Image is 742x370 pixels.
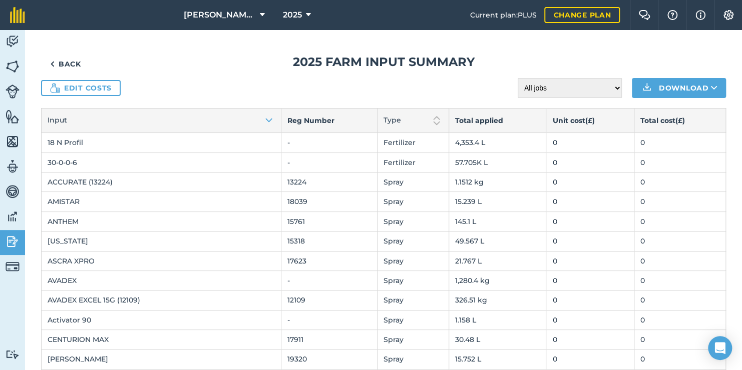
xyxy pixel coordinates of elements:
[6,159,20,174] img: svg+xml;base64,PD94bWwgdmVyc2lvbj0iMS4wIiBlbmNvZGluZz0idXRmLTgiPz4KPCEtLSBHZW5lcmF0b3I6IEFkb2JlIE...
[377,152,449,172] td: Fertilizer
[546,231,634,251] td: 0
[634,192,725,211] td: 0
[42,108,281,132] button: Input
[41,80,121,96] a: Edit costs
[42,172,281,191] td: ACCURATE (13224)
[281,330,377,349] td: 17911
[6,84,20,98] img: svg+xml;base64,PD94bWwgdmVyc2lvbj0iMS4wIiBlbmNvZGluZz0idXRmLTgiPz4KPCEtLSBHZW5lcmF0b3I6IEFkb2JlIE...
[546,172,634,191] td: 0
[449,152,546,172] td: 57.705K L
[377,290,449,310] td: Spray
[6,349,20,359] img: svg+xml;base64,PD94bWwgdmVyc2lvbj0iMS4wIiBlbmNvZGluZz0idXRmLTgiPz4KPCEtLSBHZW5lcmF0b3I6IEFkb2JlIE...
[42,251,281,270] td: ASCRA XPRO
[632,78,726,98] button: Download
[449,108,546,133] th: Total applied
[281,231,377,251] td: 15318
[377,330,449,349] td: Spray
[546,349,634,369] td: 0
[377,270,449,290] td: Spray
[6,209,20,224] img: svg+xml;base64,PD94bWwgdmVyc2lvbj0iMS4wIiBlbmNvZGluZz0idXRmLTgiPz4KPCEtLSBHZW5lcmF0b3I6IEFkb2JlIE...
[281,270,377,290] td: -
[546,192,634,211] td: 0
[546,108,634,133] th: Unit cost ( £ )
[449,349,546,369] td: 15.752 L
[708,336,732,360] div: Open Intercom Messenger
[449,231,546,251] td: 49.567 L
[184,9,256,21] span: [PERSON_NAME] (Brownings) Limited
[42,133,281,152] td: 18 N Profil
[634,108,725,133] th: Total cost ( £ )
[377,172,449,191] td: Spray
[41,54,90,74] a: Back
[6,109,20,124] img: svg+xml;base64,PHN2ZyB4bWxucz0iaHR0cDovL3d3dy53My5vcmcvMjAwMC9zdmciIHdpZHRoPSI1NiIgaGVpZ2h0PSI2MC...
[546,152,634,172] td: 0
[546,290,634,310] td: 0
[634,330,725,349] td: 0
[449,290,546,310] td: 326.51 kg
[638,10,650,20] img: Two speech bubbles overlapping with the left bubble in the forefront
[377,192,449,211] td: Spray
[634,349,725,369] td: 0
[722,10,734,20] img: A cog icon
[281,310,377,329] td: -
[634,211,725,231] td: 0
[431,114,443,126] img: Two arrows, one pointing up and one pointing down to show sort is not active on this column
[42,231,281,251] td: [US_STATE]
[377,211,449,231] td: Spray
[42,192,281,211] td: AMISTAR
[546,211,634,231] td: 0
[281,251,377,270] td: 17623
[10,7,25,23] img: fieldmargin Logo
[42,349,281,369] td: [PERSON_NAME]
[378,108,449,132] button: Type
[42,290,281,310] td: AVADEX EXCEL 15G (12109)
[263,114,275,126] img: Arrow pointing down to show items are sorted in ascending order
[281,172,377,191] td: 13224
[281,108,377,133] th: Reg Number
[281,349,377,369] td: 19320
[42,152,281,172] td: 30-0-0-6
[281,192,377,211] td: 18039
[546,133,634,152] td: 0
[281,133,377,152] td: -
[41,54,726,70] h1: 2025 Farm input summary
[377,349,449,369] td: Spray
[546,251,634,270] td: 0
[6,59,20,74] img: svg+xml;base64,PHN2ZyB4bWxucz0iaHR0cDovL3d3dy53My5vcmcvMjAwMC9zdmciIHdpZHRoPSI1NiIgaGVpZ2h0PSI2MC...
[634,172,725,191] td: 0
[6,134,20,149] img: svg+xml;base64,PHN2ZyB4bWxucz0iaHR0cDovL3d3dy53My5vcmcvMjAwMC9zdmciIHdpZHRoPSI1NiIgaGVpZ2h0PSI2MC...
[449,330,546,349] td: 30.48 L
[634,270,725,290] td: 0
[377,231,449,251] td: Spray
[449,270,546,290] td: 1,280.4 kg
[281,152,377,172] td: -
[449,211,546,231] td: 145.1 L
[695,9,705,21] img: svg+xml;base64,PHN2ZyB4bWxucz0iaHR0cDovL3d3dy53My5vcmcvMjAwMC9zdmciIHdpZHRoPSIxNyIgaGVpZ2h0PSIxNy...
[42,330,281,349] td: CENTURION MAX
[6,34,20,49] img: svg+xml;base64,PD94bWwgdmVyc2lvbj0iMS4wIiBlbmNvZGluZz0idXRmLTgiPz4KPCEtLSBHZW5lcmF0b3I6IEFkb2JlIE...
[449,192,546,211] td: 15.239 L
[634,290,725,310] td: 0
[634,231,725,251] td: 0
[42,270,281,290] td: AVADEX
[546,270,634,290] td: 0
[42,310,281,329] td: Activator 90
[634,152,725,172] td: 0
[634,251,725,270] td: 0
[281,290,377,310] td: 12109
[666,10,678,20] img: A question mark icon
[377,133,449,152] td: Fertilizer
[634,310,725,329] td: 0
[449,310,546,329] td: 1.158 L
[449,251,546,270] td: 21.767 L
[449,133,546,152] td: 4,353.4 L
[42,211,281,231] td: ANTHEM
[546,330,634,349] td: 0
[546,310,634,329] td: 0
[6,184,20,199] img: svg+xml;base64,PD94bWwgdmVyc2lvbj0iMS4wIiBlbmNvZGluZz0idXRmLTgiPz4KPCEtLSBHZW5lcmF0b3I6IEFkb2JlIE...
[283,9,302,21] span: 2025
[641,82,653,94] img: Download icon
[6,259,20,273] img: svg+xml;base64,PD94bWwgdmVyc2lvbj0iMS4wIiBlbmNvZGluZz0idXRmLTgiPz4KPCEtLSBHZW5lcmF0b3I6IEFkb2JlIE...
[377,310,449,329] td: Spray
[544,7,620,23] a: Change plan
